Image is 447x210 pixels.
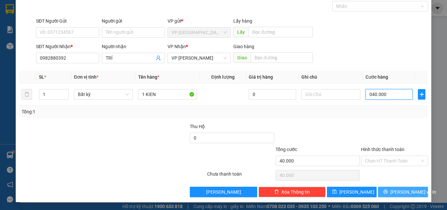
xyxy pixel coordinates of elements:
span: [PERSON_NAME] [339,188,374,196]
span: Giao [233,52,251,63]
span: SL [39,74,44,80]
span: [PERSON_NAME] và In [390,188,436,196]
th: Ghi chú [299,71,363,84]
span: Giá trị hàng [249,74,273,80]
div: VP gửi [168,17,231,25]
span: Thu Hộ [190,124,205,129]
button: printer[PERSON_NAME] và In [378,187,428,197]
span: plus [418,92,425,97]
b: [DOMAIN_NAME] [55,25,90,30]
button: deleteXóa Thông tin [259,187,326,197]
label: Hình thức thanh toán [361,147,404,152]
span: Giao hàng [233,44,254,49]
div: SĐT Người Gửi [36,17,99,25]
span: VP Nhận [168,44,186,49]
span: VP Sài Gòn [171,28,227,37]
span: Bất kỳ [78,89,129,99]
input: Dọc đường [248,27,313,37]
button: plus [418,89,425,100]
input: VD: Bàn, Ghế [138,89,197,100]
div: Chưa thanh toán [206,170,275,182]
button: save[PERSON_NAME] [327,187,377,197]
span: [PERSON_NAME] [206,188,241,196]
span: Đơn vị tính [74,74,98,80]
span: Lấy hàng [233,18,252,24]
li: (c) 2017 [55,31,90,39]
input: Ghi Chú [301,89,360,100]
button: [PERSON_NAME] [190,187,257,197]
span: Cước hàng [366,74,388,80]
div: Tổng: 1 [22,108,173,115]
div: SĐT Người Nhận [36,43,99,50]
div: Người gửi [102,17,165,25]
div: Người nhận [102,43,165,50]
span: printer [383,189,388,195]
span: delete [274,189,279,195]
span: Định lượng [211,74,234,80]
span: Tổng cước [276,147,297,152]
b: BIÊN NHẬN GỬI HÀNG HÓA [42,10,63,63]
span: save [332,189,337,195]
span: Tên hàng [138,74,159,80]
span: Xóa Thông tin [281,188,310,196]
img: logo.jpg [71,8,87,24]
span: Lấy [233,27,248,37]
b: [PERSON_NAME] [8,42,37,73]
span: VP Phan Thiết [171,53,227,63]
input: 0 [249,89,296,100]
span: user-add [156,55,161,61]
input: Dọc đường [251,52,313,63]
button: delete [22,89,32,100]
